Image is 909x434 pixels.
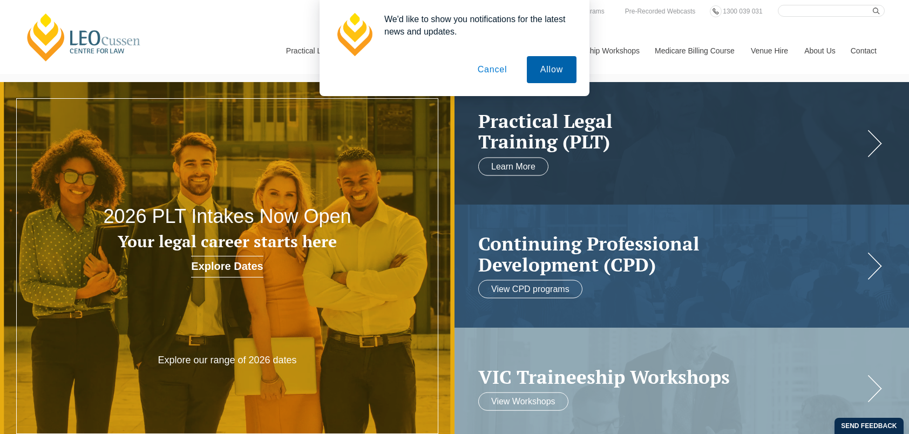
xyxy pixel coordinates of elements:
[478,392,568,411] a: View Workshops
[376,13,576,38] div: We'd like to show you notifications for the latest news and updates.
[478,366,864,387] a: VIC Traineeship Workshops
[137,354,318,367] p: Explore our range of 2026 dates
[478,233,864,275] h2: Continuing Professional Development (CPD)
[478,110,864,152] h2: Practical Legal Training (PLT)
[527,56,576,83] button: Allow
[191,256,263,277] a: Explore Dates
[91,206,363,227] h2: 2026 PLT Intakes Now Open
[478,157,548,175] a: Learn More
[478,233,864,275] a: Continuing ProfessionalDevelopment (CPD)
[478,110,864,152] a: Practical LegalTraining (PLT)
[333,13,376,56] img: notification icon
[91,233,363,250] h3: Your legal career starts here
[464,56,521,83] button: Cancel
[478,280,582,299] a: View CPD programs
